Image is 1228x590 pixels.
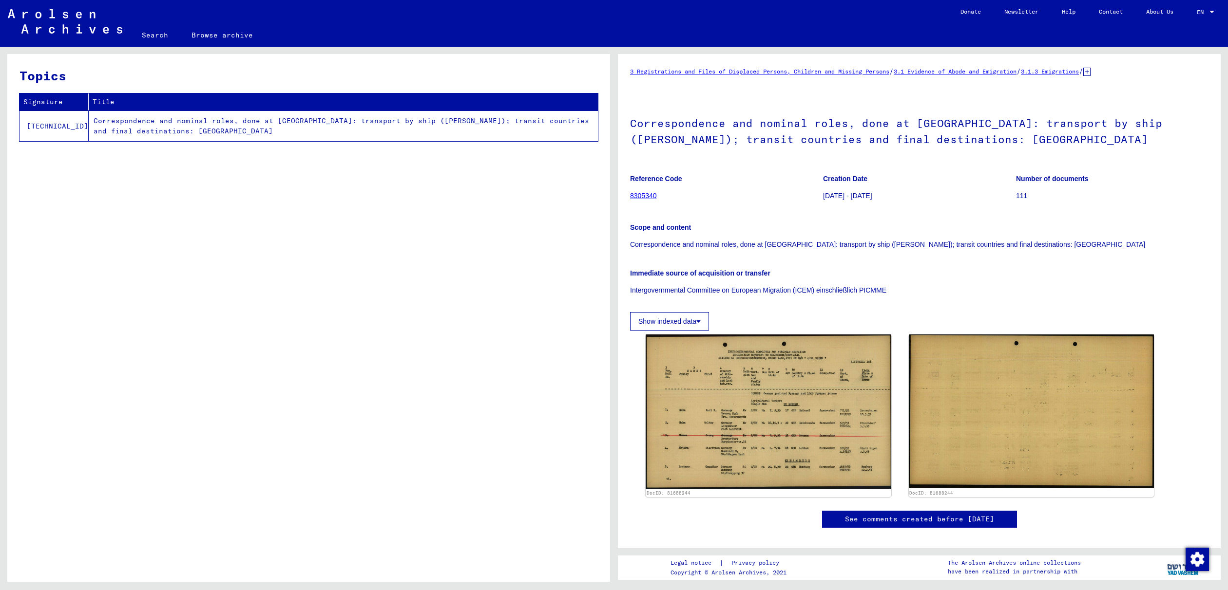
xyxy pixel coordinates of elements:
[630,192,657,200] a: 8305340
[647,490,691,496] a: DocID: 81688244
[630,312,709,331] button: Show indexed data
[89,93,598,111] th: Title
[671,558,791,568] div: |
[89,111,598,141] td: Correspondence and nominal roles, done at [GEOGRAPHIC_DATA]: transport by ship ([PERSON_NAME]); t...
[646,334,891,489] img: 001.jpg
[1197,9,1208,16] span: EN
[630,285,1209,295] p: Intergovernmental Committee on European Migration (ICEM) einschließlich PICMME
[1186,548,1209,571] img: Change consent
[845,514,994,524] a: See comments created before [DATE]
[8,9,122,34] img: Arolsen_neg.svg
[1016,191,1209,201] p: 111
[19,93,89,111] th: Signature
[948,567,1081,576] p: have been realized in partnership with
[630,240,1209,250] p: Correspondence and nominal roles, done at [GEOGRAPHIC_DATA]: transport by ship ([PERSON_NAME]); t...
[180,23,265,47] a: Browse archive
[724,558,791,568] a: Privacy policy
[1017,67,1021,75] span: /
[630,223,691,231] b: Scope and content
[630,175,682,183] b: Reference Code
[823,191,1016,201] p: [DATE] - [DATE]
[630,68,889,75] a: 3 Registrations and Files of Displaced Persons, Children and Missing Persons
[130,23,180,47] a: Search
[630,101,1209,160] h1: Correspondence and nominal roles, done at [GEOGRAPHIC_DATA]: transport by ship ([PERSON_NAME]); t...
[671,568,791,577] p: Copyright © Arolsen Archives, 2021
[889,67,894,75] span: /
[894,68,1017,75] a: 3.1 Evidence of Abode and Emigration
[909,334,1154,488] img: 002.jpg
[19,66,597,85] h3: Topics
[1079,67,1083,75] span: /
[671,558,719,568] a: Legal notice
[1165,555,1202,579] img: yv_logo.png
[1021,68,1079,75] a: 3.1.3 Emigrations
[948,558,1081,567] p: The Arolsen Archives online collections
[630,269,770,277] b: Immediate source of acquisition or transfer
[909,490,953,496] a: DocID: 81688244
[823,175,867,183] b: Creation Date
[19,111,89,141] td: [TECHNICAL_ID]
[1016,175,1089,183] b: Number of documents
